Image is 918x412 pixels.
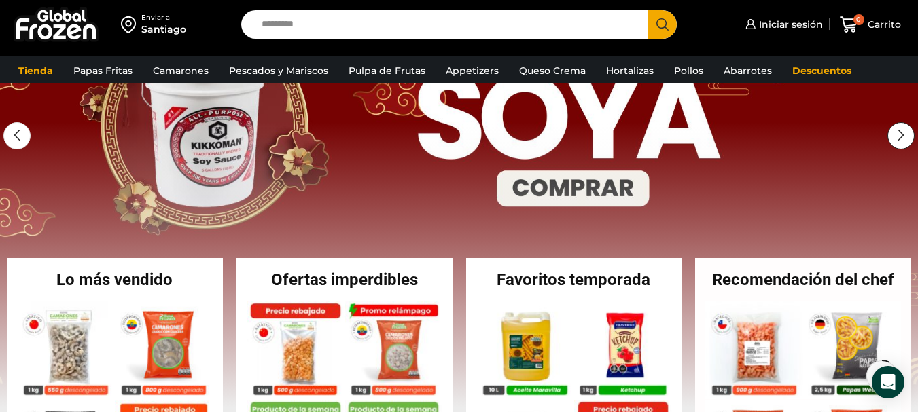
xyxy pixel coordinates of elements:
[12,58,60,83] a: Tienda
[67,58,139,83] a: Papas Fritas
[439,58,506,83] a: Appetizers
[853,14,864,25] span: 0
[756,18,823,31] span: Iniciar sesión
[742,11,823,38] a: Iniciar sesión
[872,366,904,398] div: Open Intercom Messenger
[7,271,223,288] h2: Lo más vendido
[141,22,186,36] div: Santiago
[887,122,915,149] div: Next slide
[236,271,453,288] h2: Ofertas imperdibles
[141,13,186,22] div: Enviar a
[222,58,335,83] a: Pescados y Mariscos
[717,58,779,83] a: Abarrotes
[836,9,904,41] a: 0 Carrito
[864,18,901,31] span: Carrito
[667,58,710,83] a: Pollos
[695,271,911,288] h2: Recomendación del chef
[785,58,858,83] a: Descuentos
[3,122,31,149] div: Previous slide
[466,271,682,288] h2: Favoritos temporada
[342,58,432,83] a: Pulpa de Frutas
[146,58,215,83] a: Camarones
[121,13,141,36] img: address-field-icon.svg
[599,58,660,83] a: Hortalizas
[648,10,677,39] button: Search button
[512,58,593,83] a: Queso Crema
